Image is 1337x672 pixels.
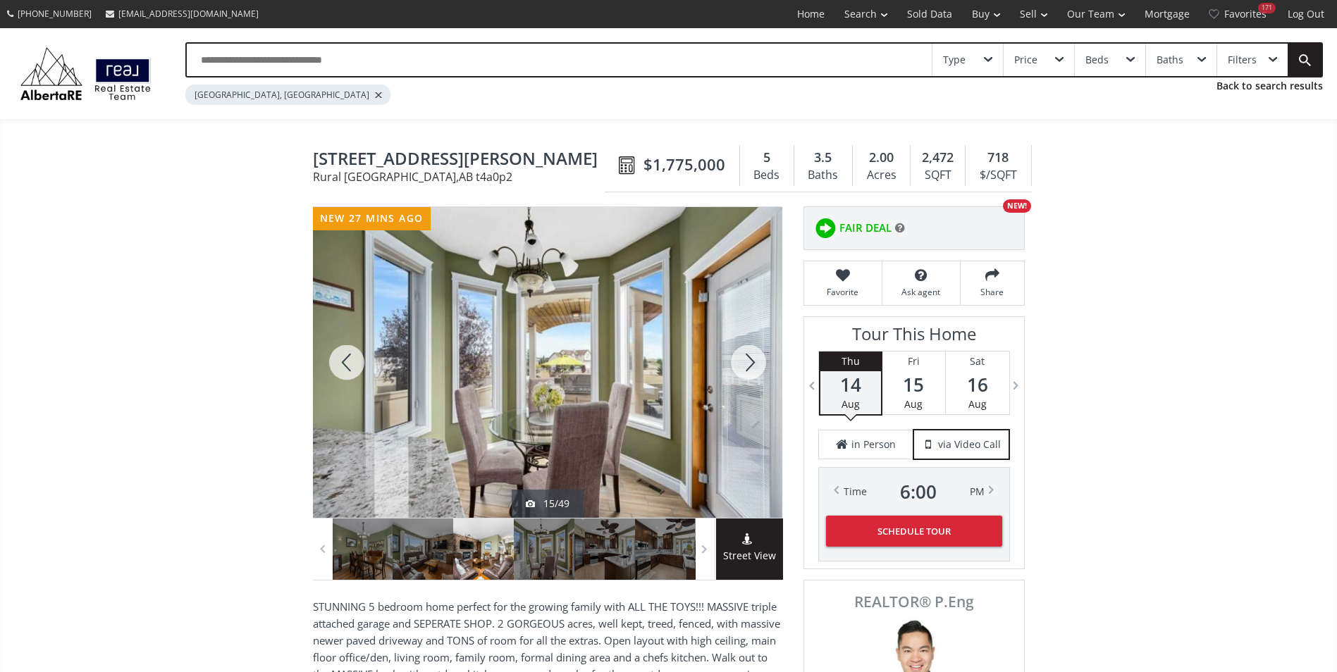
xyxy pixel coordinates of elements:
[818,324,1010,351] h3: Tour This Home
[118,8,259,20] span: [EMAIL_ADDRESS][DOMAIN_NAME]
[313,207,782,518] div: 264 Stage Coach Lane Rural Rocky View County, AB t4a0p2 - Photo 16 of 49
[851,437,896,452] span: in Person
[844,482,985,502] div: Time PM
[889,286,953,298] span: Ask agent
[943,55,966,65] div: Type
[526,497,569,511] div: 15/49
[968,397,987,411] span: Aug
[313,171,612,182] span: Rural [GEOGRAPHIC_DATA] , AB t4a0p2
[820,595,1009,609] span: REALTOR® P.Eng
[747,165,787,186] div: Beds
[1216,79,1323,93] a: Back to search results
[946,351,1009,371] div: Sat
[882,375,945,394] span: 15
[938,437,1001,452] span: via Video Call
[922,149,954,167] span: 2,472
[918,165,958,186] div: SQFT
[820,375,881,394] span: 14
[842,397,860,411] span: Aug
[1228,55,1257,65] div: Filters
[1157,55,1183,65] div: Baths
[820,351,881,371] div: Thu
[801,149,845,167] div: 3.5
[18,8,92,20] span: [PHONE_NUMBER]
[747,149,787,167] div: 5
[185,85,390,105] div: [GEOGRAPHIC_DATA], [GEOGRAPHIC_DATA]
[946,375,1009,394] span: 16
[839,220,892,235] span: FAIR DEAL
[900,482,937,502] span: 6 : 00
[973,149,1023,167] div: 718
[1014,55,1037,65] div: Price
[313,207,431,230] div: new 27 mins ago
[860,165,903,186] div: Acres
[99,1,266,27] a: [EMAIL_ADDRESS][DOMAIN_NAME]
[14,44,157,104] img: Logo
[882,351,945,371] div: Fri
[904,397,923,411] span: Aug
[811,214,839,242] img: rating icon
[811,286,875,298] span: Favorite
[313,149,612,171] span: 264 Stage Coach Lane
[973,165,1023,186] div: $/SQFT
[643,154,725,175] span: $1,775,000
[826,516,1002,547] button: Schedule Tour
[801,165,845,186] div: Baths
[1258,3,1276,13] div: 171
[968,286,1017,298] span: Share
[716,548,783,564] span: Street View
[860,149,903,167] div: 2.00
[1003,199,1031,213] div: NEW!
[1085,55,1109,65] div: Beds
